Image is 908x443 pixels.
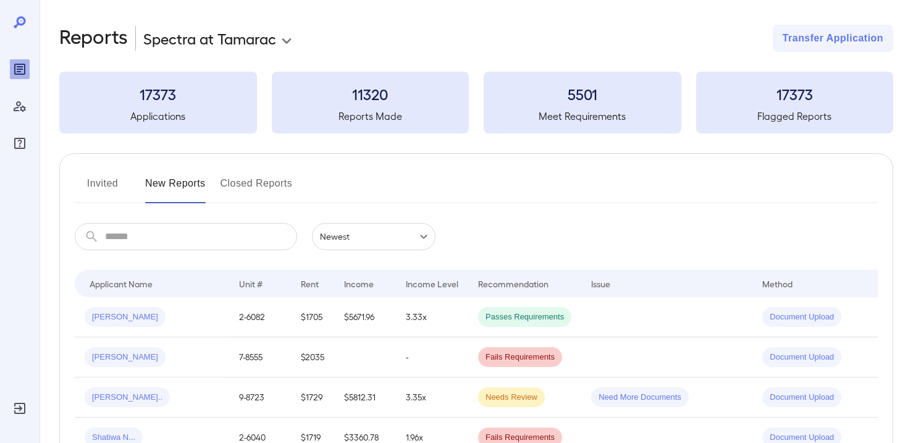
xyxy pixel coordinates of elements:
h5: Meet Requirements [484,109,681,124]
span: [PERSON_NAME].. [85,392,170,403]
td: 3.33x [396,297,468,337]
span: [PERSON_NAME] [85,311,166,323]
span: Document Upload [762,392,841,403]
span: Passes Requirements [478,311,571,323]
p: Spectra at Tamarac [143,28,276,48]
h3: 5501 [484,84,681,104]
span: Need More Documents [591,392,689,403]
span: Document Upload [762,311,841,323]
div: Unit # [239,276,263,291]
div: Method [762,276,792,291]
div: Issue [591,276,611,291]
div: Rent [301,276,321,291]
td: $1729 [291,378,334,418]
span: Document Upload [762,352,841,363]
h3: 17373 [59,84,257,104]
h5: Reports Made [272,109,469,124]
h2: Reports [59,25,128,52]
span: Fails Requirements [478,352,562,363]
td: 9-8723 [229,378,291,418]
td: 2-6082 [229,297,291,337]
td: $1705 [291,297,334,337]
div: Reports [10,59,30,79]
button: Closed Reports [221,174,293,203]
summary: 17373Applications11320Reports Made5501Meet Requirements17373Flagged Reports [59,72,893,133]
div: FAQ [10,133,30,153]
div: Log Out [10,399,30,418]
td: 3.35x [396,378,468,418]
h5: Flagged Reports [696,109,894,124]
span: Needs Review [478,392,545,403]
td: - [396,337,468,378]
button: Invited [75,174,130,203]
button: New Reports [145,174,206,203]
span: [PERSON_NAME] [85,352,166,363]
td: $2035 [291,337,334,378]
td: $5812.31 [334,378,396,418]
div: Manage Users [10,96,30,116]
td: $5671.96 [334,297,396,337]
td: 7-8555 [229,337,291,378]
h3: 11320 [272,84,469,104]
h5: Applications [59,109,257,124]
div: Recommendation [478,276,549,291]
div: Applicant Name [90,276,153,291]
div: Newest [312,223,435,250]
div: Income Level [406,276,458,291]
div: Income [344,276,374,291]
h3: 17373 [696,84,894,104]
button: Transfer Application [773,25,893,52]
